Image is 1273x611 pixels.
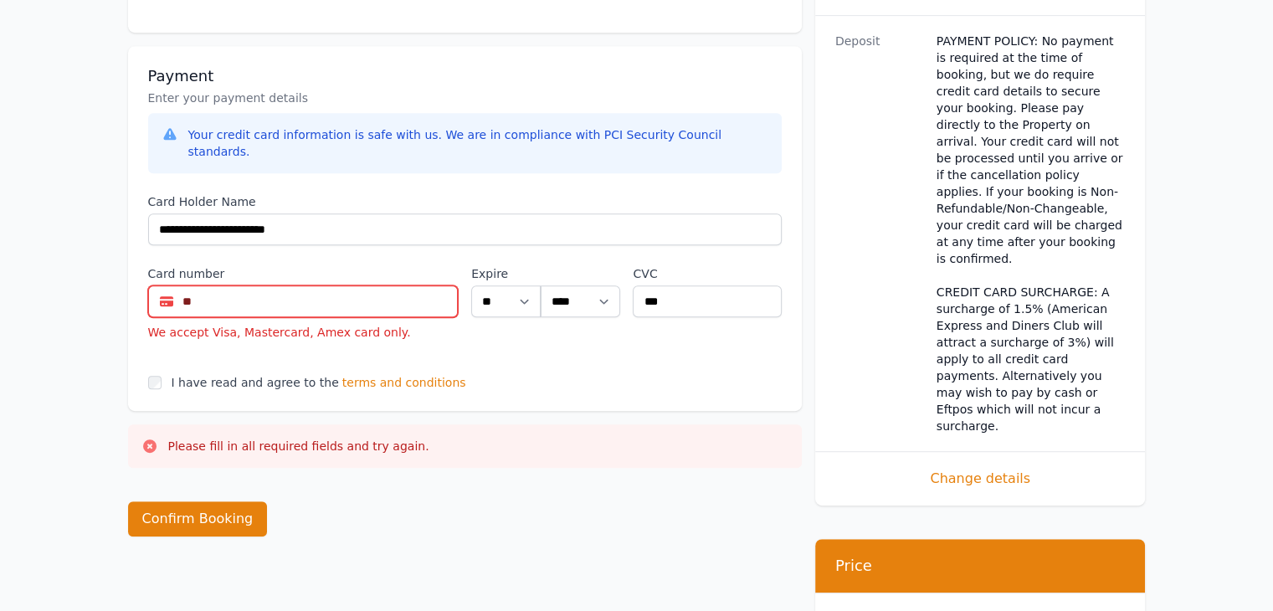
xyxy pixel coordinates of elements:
[937,33,1126,434] dd: PAYMENT POLICY: No payment is required at the time of booking, but we do require credit card deta...
[541,265,619,282] label: .
[128,501,268,537] button: Confirm Booking
[168,438,429,454] p: Please fill in all required fields and try again.
[148,66,782,86] h3: Payment
[835,556,1126,576] h3: Price
[148,265,459,282] label: Card number
[342,374,466,391] span: terms and conditions
[835,469,1126,489] span: Change details
[188,126,768,160] div: Your credit card information is safe with us. We are in compliance with PCI Security Council stan...
[633,265,781,282] label: CVC
[148,193,782,210] label: Card Holder Name
[148,324,459,341] div: We accept Visa, Mastercard, Amex card only.
[471,265,541,282] label: Expire
[172,376,339,389] label: I have read and agree to the
[835,33,923,434] dt: Deposit
[148,90,782,106] p: Enter your payment details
